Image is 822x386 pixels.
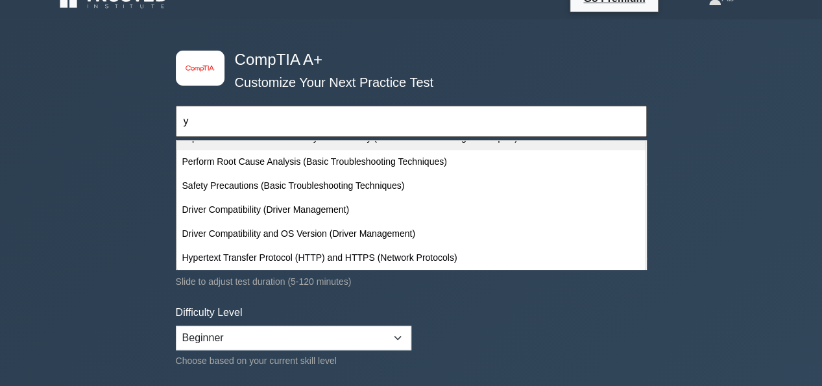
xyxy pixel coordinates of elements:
[177,174,646,198] div: Safety Precautions (Basic Troubleshooting Techniques)
[176,353,411,368] div: Choose based on your current skill level
[176,274,647,289] div: Slide to adjust test duration (5-120 minutes)
[177,246,646,270] div: Hypertext Transfer Protocol (HTTP) and HTTPS (Network Protocols)
[176,106,647,137] input: Start typing to filter on topic or concept...
[176,305,243,320] label: Difficulty Level
[177,150,646,174] div: Perform Root Cause Analysis (Basic Troubleshooting Techniques)
[177,198,646,222] div: Driver Compatibility (Driver Management)
[230,51,583,69] h4: CompTIA A+
[177,222,646,246] div: Driver Compatibility and OS Version (Driver Management)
